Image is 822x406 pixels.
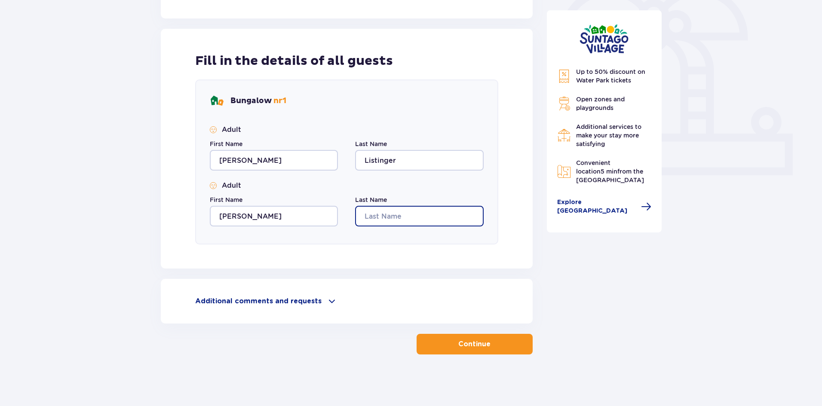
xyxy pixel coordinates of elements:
[557,198,636,215] span: Explore [GEOGRAPHIC_DATA]
[210,94,224,108] img: bungalows Icon
[210,140,242,148] label: First Name
[576,159,644,183] span: Convenient location from the [GEOGRAPHIC_DATA]
[355,150,483,171] input: Last Name
[576,68,645,84] span: Up to 50% discount on Water Park tickets
[210,126,217,133] img: Smile Icon
[458,339,491,349] p: Continue
[355,206,483,226] input: Last Name
[210,206,338,226] input: First Name
[557,69,571,83] img: Discount Icon
[210,182,217,189] img: Smile Icon
[355,140,387,148] label: Last Name
[222,181,241,190] p: Adult
[210,150,338,171] input: First Name
[355,195,387,204] label: Last Name
[576,96,625,111] span: Open zones and playgrounds
[222,125,241,134] p: Adult
[195,53,393,69] p: Fill in the details of all guests
[210,195,242,204] label: First Name
[273,96,286,106] span: nr 1
[557,128,571,142] img: Restaurant Icon
[576,123,641,147] span: Additional services to make your stay more satisfying
[195,296,322,306] p: Additional comments and requests
[580,24,629,54] img: Suntago Village
[557,165,571,178] img: Map Icon
[557,97,571,110] img: Grill Icon
[417,334,533,354] button: Continue
[230,96,286,106] p: Bungalow
[557,198,652,215] a: Explore [GEOGRAPHIC_DATA]
[601,168,617,175] span: 5 min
